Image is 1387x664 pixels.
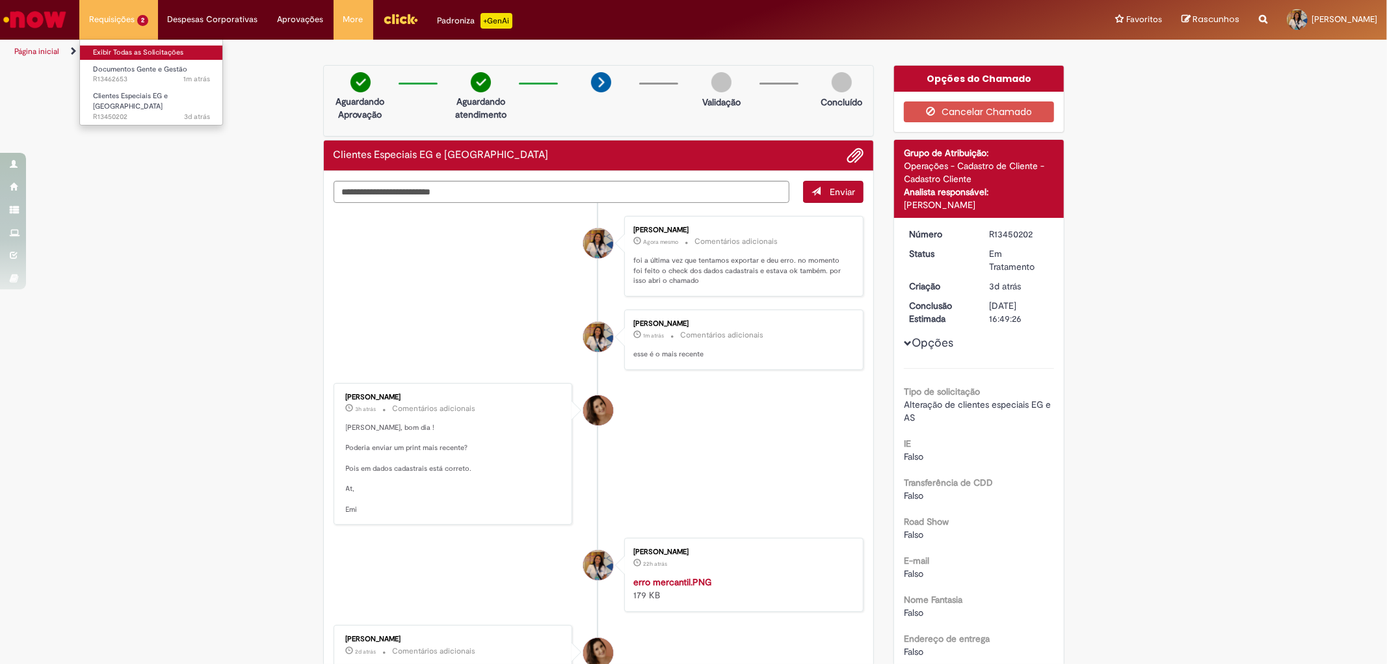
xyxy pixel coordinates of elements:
[899,247,979,260] dt: Status
[184,112,210,122] span: 3d atrás
[643,238,678,246] span: Agora mesmo
[89,13,135,26] span: Requisições
[904,490,923,501] span: Falso
[847,147,864,164] button: Adicionar anexos
[346,635,562,643] div: [PERSON_NAME]
[1,7,68,33] img: ServiceNow
[329,95,392,121] p: Aguardando Aprovação
[904,386,980,397] b: Tipo de solicitação
[356,405,376,413] time: 29/08/2025 11:14:57
[79,39,223,126] ul: Requisições
[80,46,223,60] a: Exibir Todas as Solicitações
[356,648,376,656] span: 2d atrás
[643,332,664,339] span: 1m atrás
[633,320,850,328] div: [PERSON_NAME]
[904,568,923,579] span: Falso
[643,560,667,568] time: 28/08/2025 16:51:07
[989,228,1050,241] div: R13450202
[346,393,562,401] div: [PERSON_NAME]
[989,280,1021,292] span: 3d atrás
[904,529,923,540] span: Falso
[904,477,993,488] b: Transferência de CDD
[356,405,376,413] span: 3h atrás
[583,550,613,580] div: Larissa Fernandes Correia Menezes
[904,159,1054,185] div: Operações - Cadastro de Cliente - Cadastro Cliente
[1312,14,1377,25] span: [PERSON_NAME]
[894,66,1064,92] div: Opções do Chamado
[680,330,763,341] small: Comentários adicionais
[989,299,1050,325] div: [DATE] 16:49:26
[694,236,778,247] small: Comentários adicionais
[383,9,418,29] img: click_logo_yellow_360x200.png
[633,548,850,556] div: [PERSON_NAME]
[343,13,363,26] span: More
[899,228,979,241] dt: Número
[393,646,476,657] small: Comentários adicionais
[821,96,862,109] p: Concluído
[711,72,732,92] img: img-circle-grey.png
[904,646,923,657] span: Falso
[633,256,850,286] p: foi a última vez que tentamos exportar e deu erro. no momento foi feito o check dos dados cadastr...
[904,633,990,644] b: Endereço de entrega
[183,74,210,84] span: 1m atrás
[80,62,223,86] a: Aberto R13462653 : Documentos Gente e Gestão
[904,146,1054,159] div: Grupo de Atribuição:
[1193,13,1239,25] span: Rascunhos
[93,64,187,74] span: Documentos Gente e Gestão
[438,13,512,29] div: Padroniza
[989,280,1050,293] div: 26/08/2025 18:27:18
[643,238,678,246] time: 29/08/2025 14:28:43
[904,607,923,618] span: Falso
[904,516,949,527] b: Road Show
[989,247,1050,273] div: Em Tratamento
[334,181,790,203] textarea: Digite sua mensagem aqui...
[904,198,1054,211] div: [PERSON_NAME]
[643,560,667,568] span: 22h atrás
[702,96,741,109] p: Validação
[1182,14,1239,26] a: Rascunhos
[137,15,148,26] span: 2
[583,228,613,258] div: Larissa Fernandes Correia Menezes
[904,399,1053,423] span: Alteração de clientes especiais EG e AS
[633,349,850,360] p: esse é o mais recente
[832,72,852,92] img: img-circle-grey.png
[904,185,1054,198] div: Analista responsável:
[633,576,711,588] a: erro mercantil.PNG
[14,46,59,57] a: Página inicial
[184,112,210,122] time: 26/08/2025 18:27:19
[633,576,850,602] div: 179 KB
[80,89,223,117] a: Aberto R13450202 : Clientes Especiais EG e AS
[643,332,664,339] time: 29/08/2025 14:27:57
[904,438,911,449] b: IE
[803,181,864,203] button: Enviar
[168,13,258,26] span: Despesas Corporativas
[904,451,923,462] span: Falso
[583,395,613,425] div: Emiliane Dias De Souza
[904,555,929,566] b: E-mail
[93,74,210,85] span: R13462653
[10,40,915,64] ul: Trilhas de página
[904,594,962,605] b: Nome Fantasia
[278,13,324,26] span: Aprovações
[583,322,613,352] div: Larissa Fernandes Correia Menezes
[471,72,491,92] img: check-circle-green.png
[183,74,210,84] time: 29/08/2025 14:27:30
[393,403,476,414] small: Comentários adicionais
[899,280,979,293] dt: Criação
[93,91,168,111] span: Clientes Especiais EG e [GEOGRAPHIC_DATA]
[334,150,549,161] h2: Clientes Especiais EG e AS Histórico de tíquete
[633,226,850,234] div: [PERSON_NAME]
[989,280,1021,292] time: 26/08/2025 18:27:18
[356,648,376,656] time: 27/08/2025 17:14:41
[904,101,1054,122] button: Cancelar Chamado
[449,95,512,121] p: Aguardando atendimento
[346,423,562,514] p: [PERSON_NAME], bom dia ! Poderia enviar um print mais recente? Pois em dados cadastrais está corr...
[481,13,512,29] p: +GenAi
[830,186,855,198] span: Enviar
[899,299,979,325] dt: Conclusão Estimada
[350,72,371,92] img: check-circle-green.png
[1126,13,1162,26] span: Favoritos
[93,112,210,122] span: R13450202
[591,72,611,92] img: arrow-next.png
